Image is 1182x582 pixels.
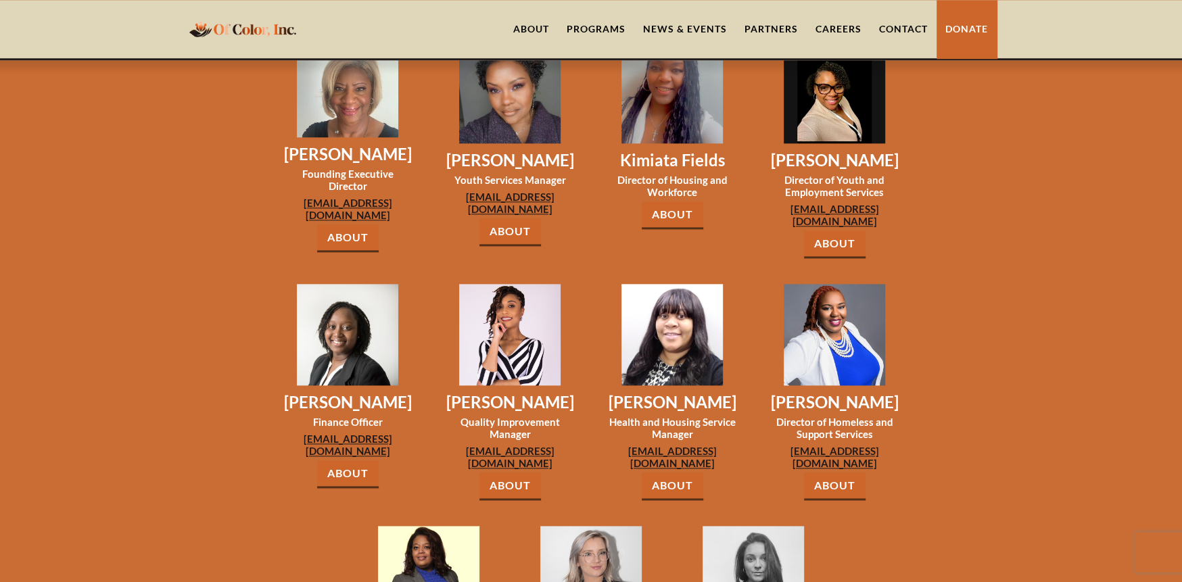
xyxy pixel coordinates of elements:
[317,460,379,488] a: About
[607,150,738,170] h3: Kimiata Fields
[769,150,900,170] h3: [PERSON_NAME]
[479,472,541,500] a: About
[444,445,575,469] a: [EMAIL_ADDRESS][DOMAIN_NAME]
[567,22,625,36] div: Programs
[282,168,413,192] h3: Founding Executive Director
[769,416,900,440] h3: Director of Homeless and Support Services
[444,150,575,170] h3: [PERSON_NAME]
[317,224,379,252] a: About
[769,203,900,227] a: [EMAIL_ADDRESS][DOMAIN_NAME]
[282,433,413,457] a: [EMAIL_ADDRESS][DOMAIN_NAME]
[607,416,738,440] h3: Health and Housing Service Manager
[769,174,900,198] h3: Director of Youth and Employment Services
[769,445,900,469] a: [EMAIL_ADDRESS][DOMAIN_NAME]
[444,416,575,440] h3: Quality Improvement Manager
[769,392,900,412] h3: [PERSON_NAME]
[444,174,575,186] h3: Youth Services Manager
[607,445,738,469] a: [EMAIL_ADDRESS][DOMAIN_NAME]
[479,218,541,246] a: About
[642,472,703,500] a: About
[444,392,575,412] h3: [PERSON_NAME]
[282,144,413,164] h3: [PERSON_NAME]
[607,174,738,198] h3: Director of Housing and Workforce
[282,197,413,221] a: [EMAIL_ADDRESS][DOMAIN_NAME]
[282,392,413,412] h3: [PERSON_NAME]
[642,201,703,229] a: About
[444,191,575,215] a: [EMAIL_ADDRESS][DOMAIN_NAME]
[804,472,866,500] a: About
[607,392,738,412] h3: [PERSON_NAME]
[804,231,866,258] a: About
[282,416,413,428] h3: Finance Officer
[185,13,300,45] a: home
